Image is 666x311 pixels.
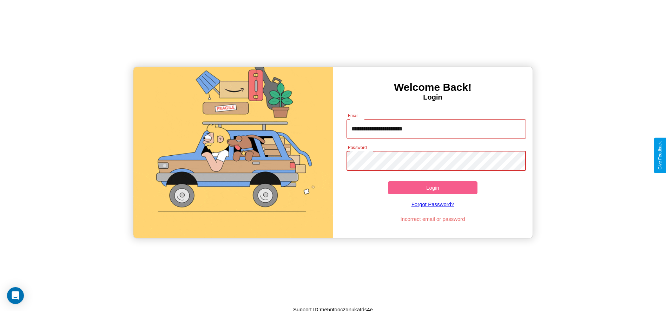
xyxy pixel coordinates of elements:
[658,141,662,170] div: Give Feedback
[7,287,24,304] div: Open Intercom Messenger
[348,113,359,119] label: Email
[348,144,367,150] label: Password
[343,214,522,224] p: Incorrect email or password
[333,93,533,101] h4: Login
[343,194,522,214] a: Forgot Password?
[133,67,333,238] img: gif
[333,81,533,93] h3: Welcome Back!
[388,181,478,194] button: Login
